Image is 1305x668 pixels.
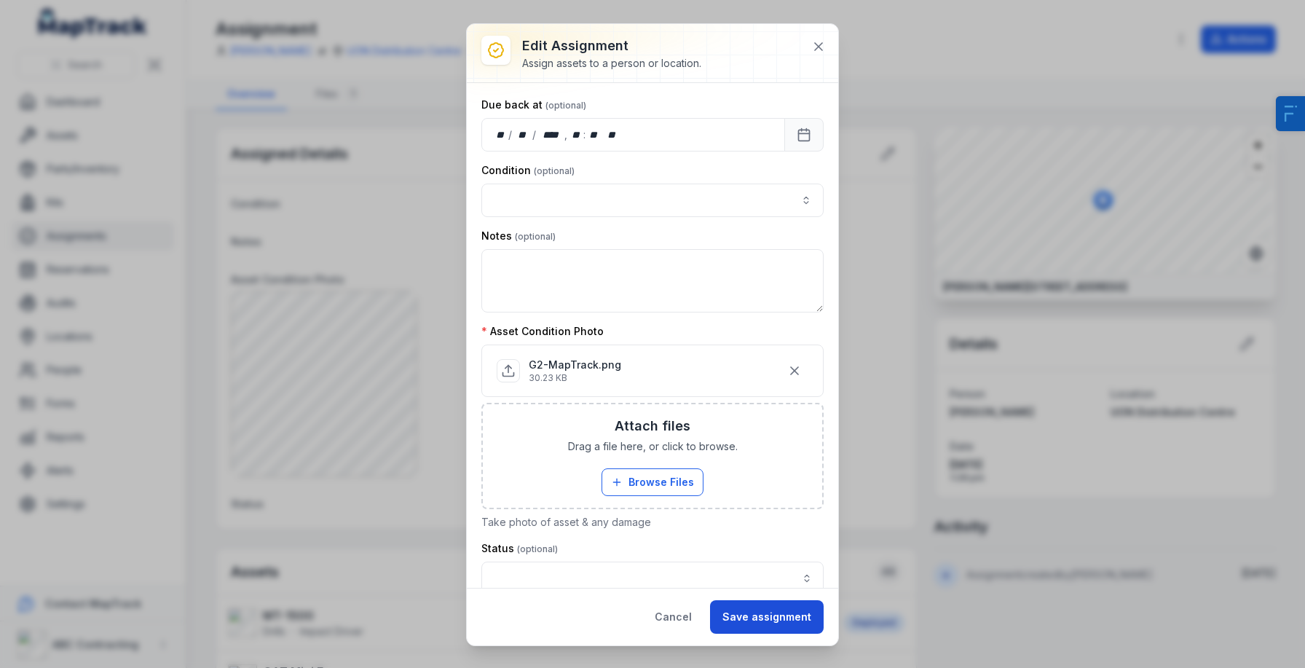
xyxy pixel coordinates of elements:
[513,127,533,142] div: month,
[532,127,537,142] div: /
[615,416,690,436] h3: Attach files
[481,98,586,112] label: Due back at
[481,515,824,530] p: Take photo of asset & any damage
[583,127,587,142] div: :
[522,36,701,56] h3: Edit assignment
[481,229,556,243] label: Notes
[481,324,604,339] label: Asset Condition Photo
[494,127,508,142] div: day,
[481,562,824,595] input: assignment-edit:cf[1a526681-56ed-4d33-a366-272b18425df2]-label
[522,56,701,71] div: Assign assets to a person or location.
[602,468,703,496] button: Browse Files
[564,127,569,142] div: ,
[568,439,738,454] span: Drag a file here, or click to browse.
[784,118,824,152] button: Calendar
[537,127,564,142] div: year,
[569,127,583,142] div: hour,
[529,372,621,384] p: 30.23 KB
[642,600,704,634] button: Cancel
[481,163,575,178] label: Condition
[508,127,513,142] div: /
[604,127,620,142] div: am/pm,
[481,541,558,556] label: Status
[587,127,602,142] div: minute,
[529,358,621,372] p: G2-MapTrack.png
[710,600,824,634] button: Save assignment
